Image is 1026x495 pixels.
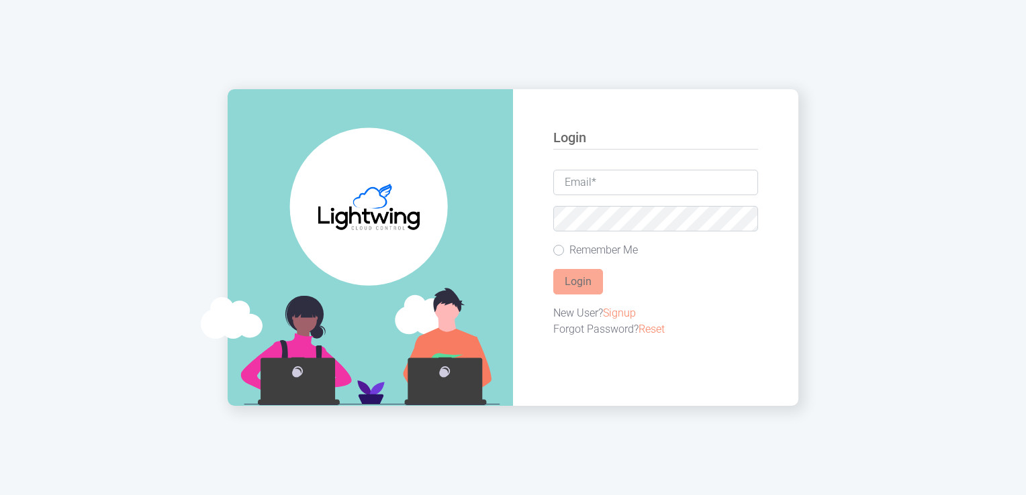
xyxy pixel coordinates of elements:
[553,321,758,337] div: Forgot Password?
[553,129,758,150] h5: Login
[553,305,758,321] div: New User?
[603,307,636,319] a: Signup
[553,269,603,294] button: Login
[553,170,758,195] input: Email*
[639,323,665,335] a: Reset
[569,242,638,258] label: Remember Me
